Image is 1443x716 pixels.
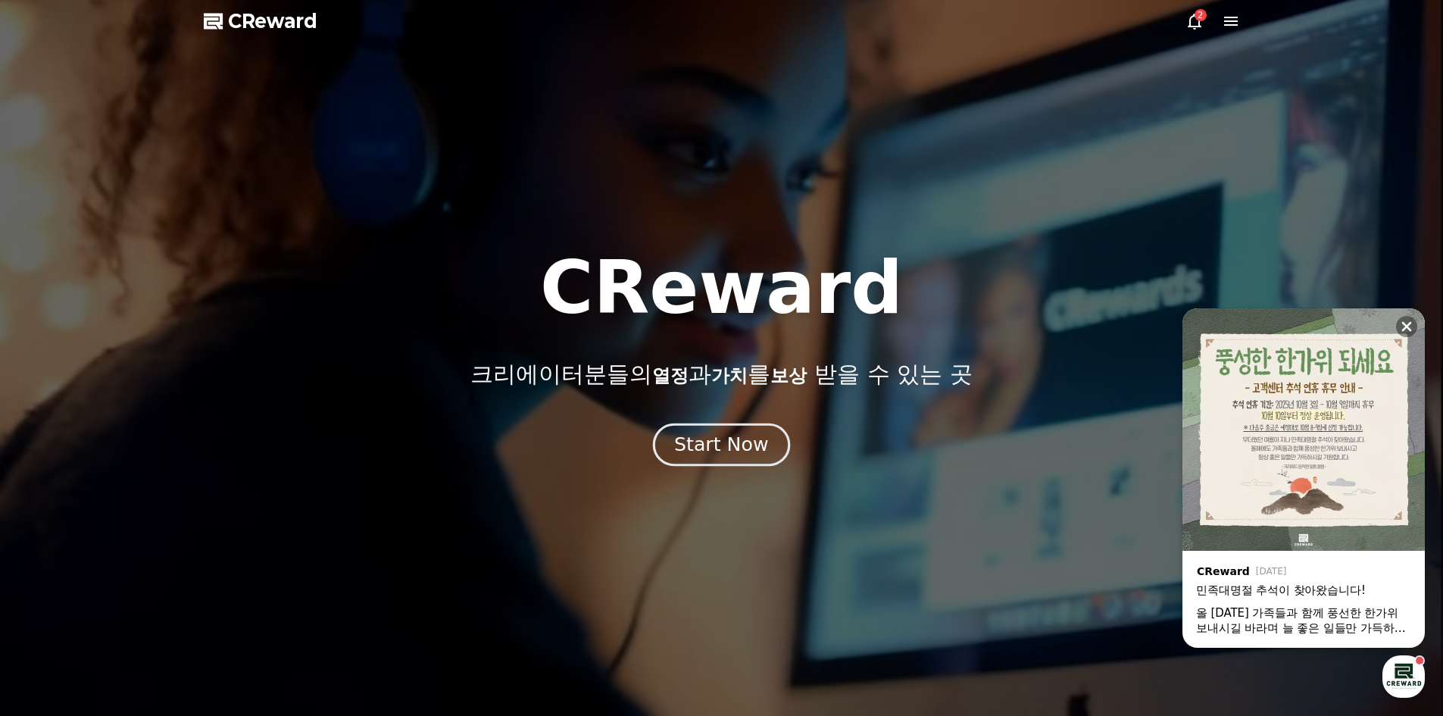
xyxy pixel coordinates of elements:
[653,423,790,466] button: Start Now
[540,252,903,324] h1: CReward
[100,480,195,518] a: 대화
[1185,12,1204,30] a: 2
[770,365,807,386] span: 보상
[711,365,748,386] span: 가치
[195,480,291,518] a: 설정
[656,439,787,454] a: Start Now
[48,503,57,515] span: 홈
[1195,9,1207,21] div: 2
[470,361,972,388] p: 크리에이터분들의 과 를 받을 수 있는 곳
[652,365,689,386] span: 열정
[139,504,157,516] span: 대화
[204,9,317,33] a: CReward
[234,503,252,515] span: 설정
[5,480,100,518] a: 홈
[674,432,768,458] div: Start Now
[228,9,317,33] span: CReward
